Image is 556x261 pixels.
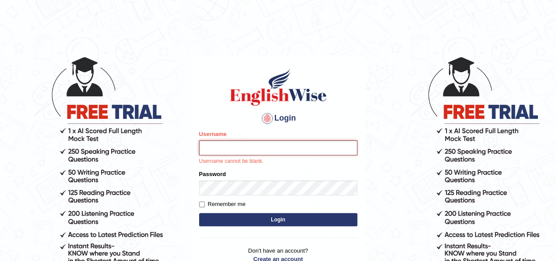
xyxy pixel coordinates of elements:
[199,200,246,209] label: Remember me
[199,213,357,226] button: Login
[228,67,328,107] img: Logo of English Wise sign in for intelligent practice with AI
[199,130,227,138] label: Username
[199,202,205,207] input: Remember me
[199,111,357,125] h4: Login
[199,158,357,165] p: Username cannot be blank.
[199,170,226,178] label: Password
